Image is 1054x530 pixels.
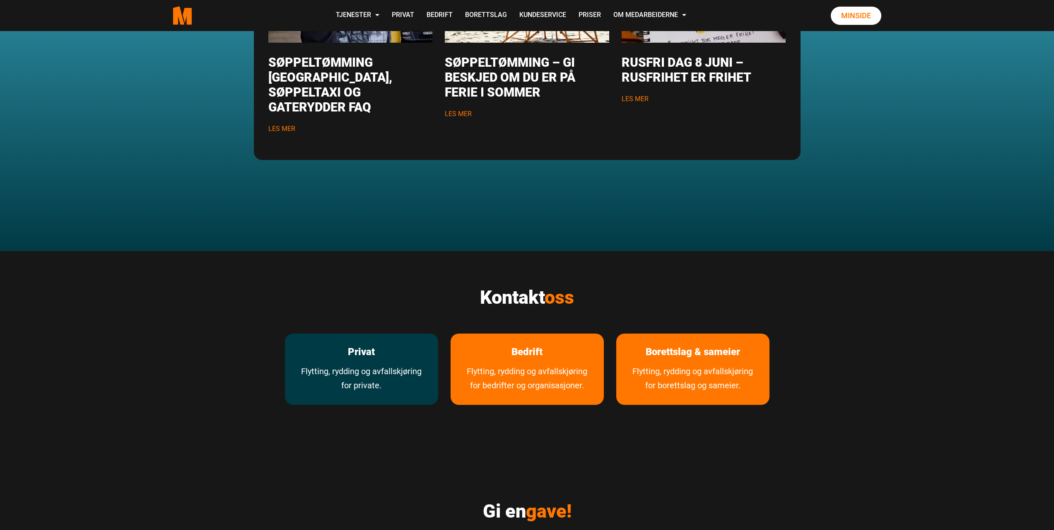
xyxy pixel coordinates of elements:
[285,364,438,405] a: Flytting, rydding og avfallskjøring for private.
[616,364,769,405] a: Tjenester for borettslag og sameier
[459,1,513,30] a: Borettslag
[513,1,572,30] a: Kundeservice
[386,1,420,30] a: Privat
[330,1,386,30] a: Tjenester
[335,334,387,370] a: les mer om Privat
[451,364,604,405] a: Tjenester vi tilbyr bedrifter og organisasjoner
[607,1,692,30] a: Om Medarbeiderne
[285,286,769,309] h2: Kontakt
[499,334,555,370] a: les mer om Bedrift
[285,500,769,523] h2: Gi en
[633,334,753,370] a: Les mer om Borettslag & sameier
[420,1,459,30] a: Bedrift
[268,55,392,114] a: Les mer om Søppeltømming Oslo, søppeltaxi og gaterydder FAQ from title
[572,1,607,30] a: Priser
[545,286,574,308] span: oss
[526,500,572,522] span: gave!
[831,7,881,25] a: Minside
[268,125,295,133] a: Les mer om Søppeltømming Oslo, søppeltaxi og gaterydder FAQ button
[622,95,649,103] a: Les mer om Rusfri dag 8 Juni – Rusfrihet ER frihet button
[445,55,575,99] a: Les mer om Søppeltømming – gi beskjed om du er på ferie i sommer from title
[445,110,472,118] a: Les mer om Søppeltømming – gi beskjed om du er på ferie i sommer button
[622,55,751,85] a: Les mer om Rusfri dag 8 Juni – Rusfrihet ER frihet from title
